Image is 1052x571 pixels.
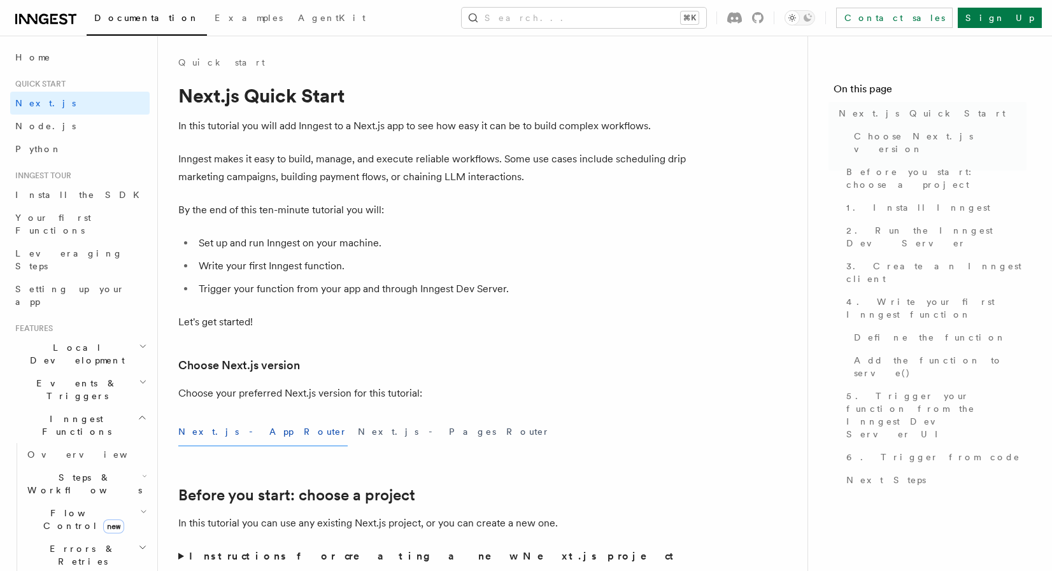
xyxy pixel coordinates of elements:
[290,4,373,34] a: AgentKit
[27,449,159,460] span: Overview
[178,384,688,402] p: Choose your preferred Next.js version for this tutorial:
[462,8,706,28] button: Search...⌘K
[854,130,1027,155] span: Choose Next.js version
[195,234,688,252] li: Set up and run Inngest on your machine.
[215,13,283,23] span: Examples
[839,107,1006,120] span: Next.js Quick Start
[10,206,150,242] a: Your first Functions
[681,11,699,24] kbd: ⌘K
[22,507,140,532] span: Flow Control
[834,102,1027,125] a: Next.js Quick Start
[94,13,199,23] span: Documentation
[178,313,688,331] p: Let's get started!
[298,13,366,23] span: AgentKit
[846,224,1027,250] span: 2. Run the Inngest Dev Server
[10,137,150,160] a: Python
[846,390,1027,441] span: 5. Trigger your function from the Inngest Dev Server UI
[178,514,688,532] p: In this tutorial you can use any existing Next.js project, or you can create a new one.
[178,356,300,374] a: Choose Next.js version
[15,190,147,200] span: Install the SDK
[958,8,1042,28] a: Sign Up
[15,213,91,236] span: Your first Functions
[849,125,1027,160] a: Choose Next.js version
[10,323,53,334] span: Features
[10,92,150,115] a: Next.js
[849,326,1027,349] a: Define the function
[10,115,150,137] a: Node.js
[846,474,926,486] span: Next Steps
[836,8,953,28] a: Contact sales
[178,117,688,135] p: In this tutorial you will add Inngest to a Next.js app to see how easy it can be to build complex...
[854,331,1006,344] span: Define the function
[849,349,1027,384] a: Add the function to serve()
[10,341,139,367] span: Local Development
[10,407,150,443] button: Inngest Functions
[15,284,125,307] span: Setting up your app
[834,81,1027,102] h4: On this page
[358,418,550,446] button: Next.js - Pages Router
[10,46,150,69] a: Home
[15,98,76,108] span: Next.js
[841,219,1027,255] a: 2. Run the Inngest Dev Server
[846,166,1027,191] span: Before you start: choose a project
[841,196,1027,219] a: 1. Install Inngest
[195,257,688,275] li: Write your first Inngest function.
[841,255,1027,290] a: 3. Create an Inngest client
[22,443,150,466] a: Overview
[841,384,1027,446] a: 5. Trigger your function from the Inngest Dev Server UI
[10,377,139,402] span: Events & Triggers
[846,451,1020,463] span: 6. Trigger from code
[10,278,150,313] a: Setting up your app
[841,160,1027,196] a: Before you start: choose a project
[178,486,415,504] a: Before you start: choose a project
[10,336,150,372] button: Local Development
[178,418,348,446] button: Next.js - App Router
[15,121,76,131] span: Node.js
[15,248,123,271] span: Leveraging Steps
[178,150,688,186] p: Inngest makes it easy to build, manage, and execute reliable workflows. Some use cases include sc...
[841,446,1027,469] a: 6. Trigger from code
[22,542,138,568] span: Errors & Retries
[178,201,688,219] p: By the end of this ten-minute tutorial you will:
[10,412,138,438] span: Inngest Functions
[189,550,679,562] strong: Instructions for creating a new Next.js project
[195,280,688,298] li: Trigger your function from your app and through Inngest Dev Server.
[178,84,688,107] h1: Next.js Quick Start
[846,201,990,214] span: 1. Install Inngest
[207,4,290,34] a: Examples
[10,183,150,206] a: Install the SDK
[103,519,124,533] span: new
[854,354,1027,379] span: Add the function to serve()
[846,260,1027,285] span: 3. Create an Inngest client
[10,171,71,181] span: Inngest tour
[22,502,150,537] button: Flow Controlnew
[10,372,150,407] button: Events & Triggers
[846,295,1027,321] span: 4. Write your first Inngest function
[10,79,66,89] span: Quick start
[841,469,1027,491] a: Next Steps
[22,471,142,497] span: Steps & Workflows
[15,144,62,154] span: Python
[178,547,688,565] summary: Instructions for creating a new Next.js project
[841,290,1027,326] a: 4. Write your first Inngest function
[10,242,150,278] a: Leveraging Steps
[22,466,150,502] button: Steps & Workflows
[785,10,815,25] button: Toggle dark mode
[15,51,51,64] span: Home
[178,56,265,69] a: Quick start
[87,4,207,36] a: Documentation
